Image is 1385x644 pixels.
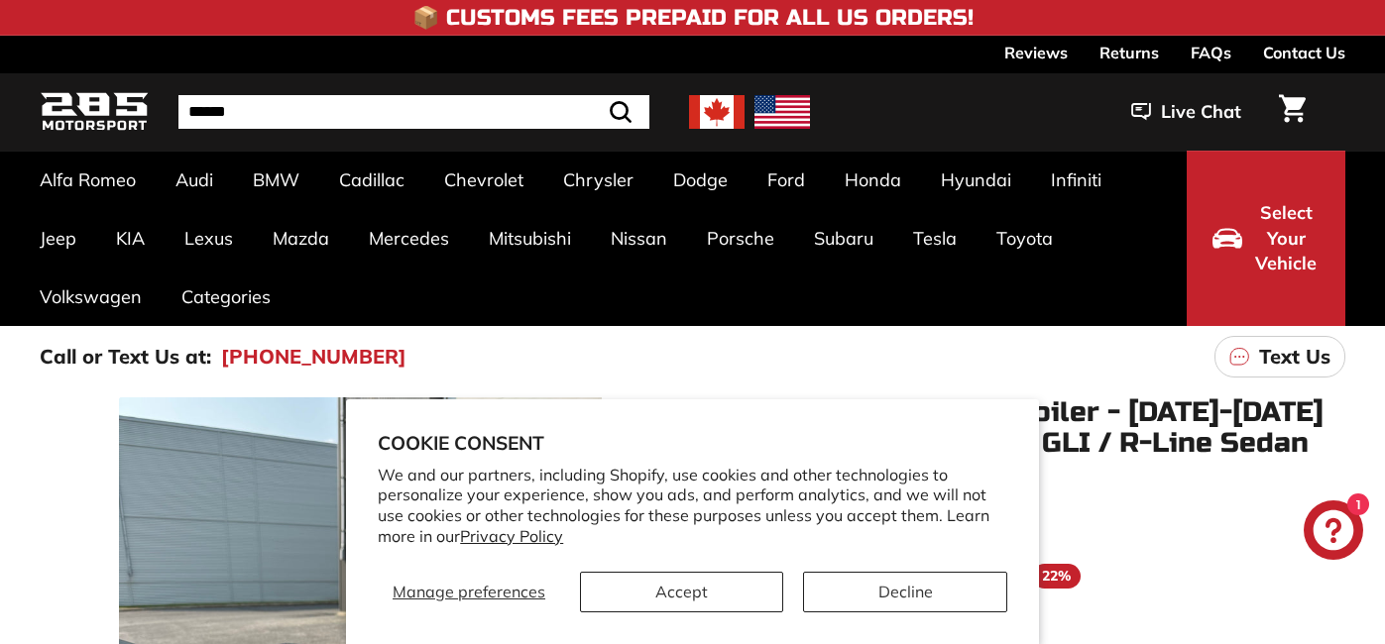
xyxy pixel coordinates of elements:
[893,209,977,268] a: Tesla
[156,151,233,209] a: Audi
[378,465,1007,547] p: We and our partners, including Shopify, use cookies and other technologies to personalize your ex...
[1191,36,1231,69] a: FAQs
[1031,151,1121,209] a: Infiniti
[1263,36,1345,69] a: Contact Us
[1161,99,1241,125] span: Live Chat
[393,582,545,601] span: Manage preferences
[20,151,156,209] a: Alfa Romeo
[221,342,406,372] a: [PHONE_NUMBER]
[378,572,560,612] button: Manage preferences
[687,209,794,268] a: Porsche
[825,151,921,209] a: Honda
[165,209,253,268] a: Lexus
[178,95,649,129] input: Search
[20,209,96,268] a: Jeep
[469,209,591,268] a: Mitsubishi
[1267,78,1318,146] a: Cart
[1004,36,1068,69] a: Reviews
[921,151,1031,209] a: Hyundai
[1252,200,1320,276] span: Select Your Vehicle
[803,572,1006,612] button: Decline
[1187,151,1345,326] button: Select Your Vehicle
[1214,336,1345,377] a: Text Us
[653,151,748,209] a: Dodge
[460,526,563,546] a: Privacy Policy
[162,268,290,326] a: Categories
[412,6,974,30] h4: 📦 Customs Fees Prepaid for All US Orders!
[20,268,162,326] a: Volkswagen
[794,209,893,268] a: Subaru
[1298,500,1369,565] inbox-online-store-chat: Shopify online store chat
[96,209,165,268] a: KIA
[40,342,211,372] p: Call or Text Us at:
[591,209,687,268] a: Nissan
[580,572,783,612] button: Accept
[349,209,469,268] a: Mercedes
[1105,87,1267,137] button: Live Chat
[543,151,653,209] a: Chrysler
[977,209,1073,268] a: Toyota
[319,151,424,209] a: Cadillac
[253,209,349,268] a: Mazda
[1099,36,1159,69] a: Returns
[40,89,149,136] img: Logo_285_Motorsport_areodynamics_components
[1259,342,1330,372] p: Text Us
[424,151,543,209] a: Chevrolet
[1032,564,1081,589] span: 22%
[704,397,1346,459] h1: Duckbill Style Trunk Spoiler - [DATE]-[DATE] Jetta Mk6 Base model / GLI / R-Line Sedan
[748,151,825,209] a: Ford
[378,431,1007,455] h2: Cookie consent
[233,151,319,209] a: BMW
